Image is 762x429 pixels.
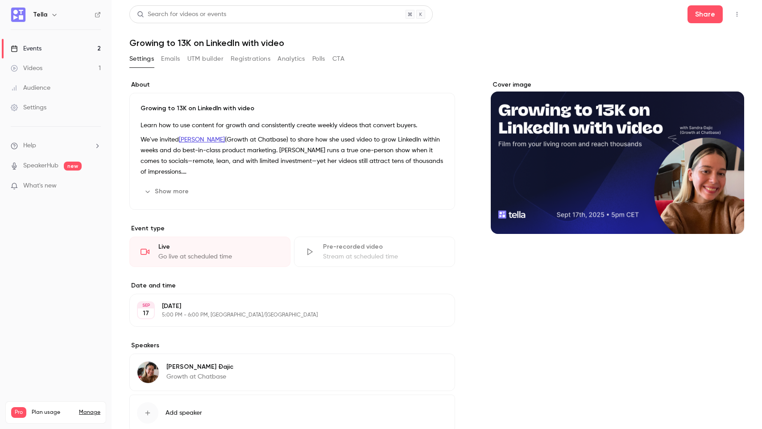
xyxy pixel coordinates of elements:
[137,362,159,383] img: Sandra Đajic
[141,120,444,131] p: Learn how to use content for growth and consistently create weekly videos that convert buyers.
[129,37,744,48] h1: Growing to 13K on LinkedIn with video
[64,162,82,171] span: new
[141,104,444,113] p: Growing to 13K on LinkedIn with video
[137,10,226,19] div: Search for videos or events
[158,252,279,261] div: Go live at scheduled time
[33,10,47,19] h6: Tella
[187,52,224,66] button: UTM builder
[231,52,270,66] button: Registrations
[312,52,325,66] button: Polls
[138,302,154,308] div: SEP
[162,302,408,311] p: [DATE]
[11,407,26,418] span: Pro
[129,341,455,350] label: Speakers
[491,80,744,89] label: Cover image
[79,409,100,416] a: Manage
[11,8,25,22] img: Tella
[11,141,101,150] li: help-dropdown-opener
[687,5,723,23] button: Share
[491,80,744,234] section: Cover image
[129,52,154,66] button: Settings
[323,252,444,261] div: Stream at scheduled time
[161,52,180,66] button: Emails
[11,83,50,92] div: Audience
[179,137,225,143] a: [PERSON_NAME]
[129,80,455,89] label: About
[166,372,233,381] p: Growth at Chatbase
[323,242,444,251] div: Pre-recorded video
[129,237,290,267] div: LiveGo live at scheduled time
[332,52,344,66] button: CTA
[294,237,455,267] div: Pre-recorded videoStream at scheduled time
[90,182,101,190] iframe: Noticeable Trigger
[11,103,46,112] div: Settings
[11,64,42,73] div: Videos
[23,141,36,150] span: Help
[129,281,455,290] label: Date and time
[166,362,233,371] p: [PERSON_NAME] Đajic
[166,408,202,417] span: Add speaker
[23,181,57,191] span: What's new
[141,184,194,199] button: Show more
[158,242,279,251] div: Live
[129,224,455,233] p: Event type
[277,52,305,66] button: Analytics
[143,309,149,318] p: 17
[32,409,74,416] span: Plan usage
[141,134,444,177] p: We've invited (Growth at Chatbase) to share how she used video to grow LinkedIn within weeks and ...
[129,354,455,391] div: Sandra Đajic[PERSON_NAME] ĐajicGrowth at Chatbase
[11,44,41,53] div: Events
[23,161,58,171] a: SpeakerHub
[162,312,408,319] p: 5:00 PM - 6:00 PM, [GEOGRAPHIC_DATA]/[GEOGRAPHIC_DATA]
